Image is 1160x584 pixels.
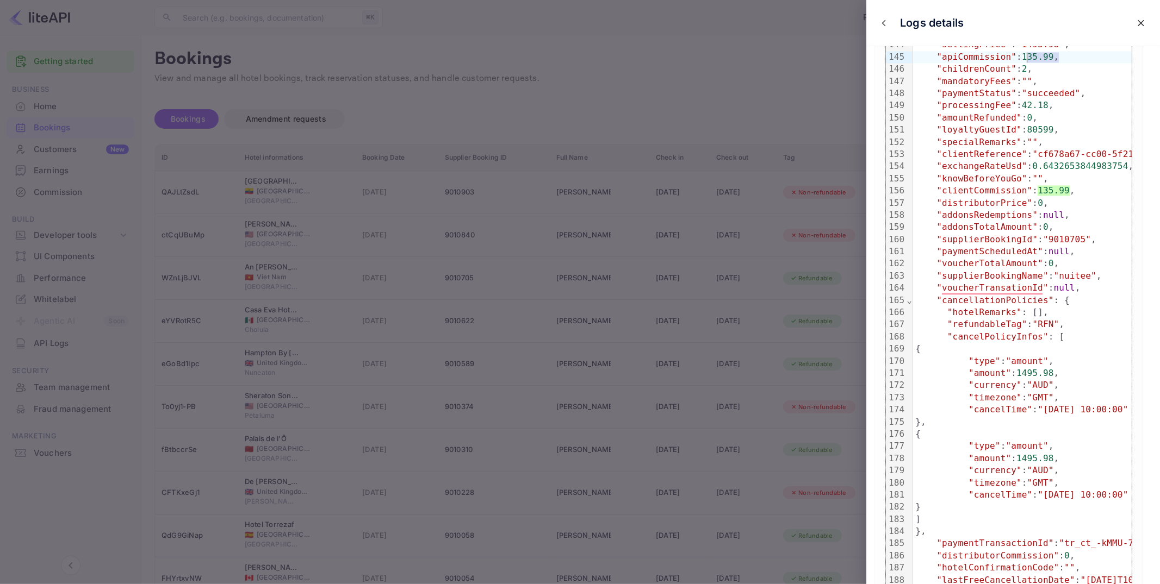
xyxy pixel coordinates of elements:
[886,392,906,404] div: 173
[936,161,1027,171] span: "exchangeRateUsd"
[886,99,906,111] div: 149
[900,15,964,31] p: Logs details
[936,88,1016,98] span: "paymentStatus"
[1032,161,1128,171] span: 0.6432653844983754
[936,185,1032,196] span: "clientCommission"
[947,331,1049,342] span: "cancelPolicyInfos"
[969,465,1022,475] span: "currency"
[1049,258,1054,268] span: 0
[969,489,1032,500] span: "cancelTime"
[969,392,1022,403] span: "timezone"
[1038,185,1070,196] span: 135.99
[1064,562,1075,573] span: ""
[936,222,1038,232] span: "addonsTotalAmount"
[1043,222,1049,232] span: 0
[1032,173,1043,184] span: ""
[1022,88,1081,98] span: "succeeded"
[1016,368,1053,378] span: 1495.98
[886,379,906,391] div: 172
[936,295,1053,305] span: "cancellationPolicies"
[947,319,1027,329] span: "refundableTag"
[886,489,906,501] div: 181
[1027,112,1033,123] span: 0
[886,331,906,343] div: 168
[936,246,1043,256] span: "paymentScheduledAt"
[886,306,906,318] div: 166
[886,501,906,513] div: 182
[936,64,1016,74] span: "childrenCount"
[1022,76,1033,86] span: ""
[969,478,1022,488] span: "timezone"
[936,149,1027,159] span: "clientReference"
[886,550,906,562] div: 186
[969,380,1022,390] span: "currency"
[886,51,906,63] div: 145
[886,355,906,367] div: 170
[886,416,906,428] div: 175
[969,404,1032,415] span: "cancelTime"
[886,185,906,197] div: 156
[906,295,913,305] span: Fold line
[936,137,1022,147] span: "specialRemarks"
[886,221,906,233] div: 159
[936,198,1032,208] span: "distributorPrice"
[886,513,906,525] div: 183
[886,440,906,452] div: 177
[886,258,906,269] div: 162
[936,173,1027,184] span: "knowBeforeYouGo"
[969,441,1001,451] span: "type"
[886,282,906,294] div: 164
[886,160,906,172] div: 154
[886,367,906,379] div: 171
[1131,13,1151,33] button: close
[886,404,906,416] div: 174
[886,477,906,489] div: 180
[936,258,1043,268] span: "voucherTotalAmount"
[886,234,906,246] div: 160
[1006,356,1048,366] span: "amount"
[886,428,906,440] div: 176
[886,136,906,148] div: 152
[1038,198,1043,208] span: 0
[1049,246,1070,256] span: null
[886,537,906,549] div: 185
[936,210,1038,220] span: "addonsRedemptions"
[936,76,1016,86] span: "mandatoryFees"
[936,52,1016,62] span: "apiCommission"
[1022,100,1049,110] span: 42.18
[936,271,1048,281] span: "supplierBookingName"
[886,63,906,75] div: 146
[886,525,906,537] div: 184
[886,453,906,464] div: 178
[1027,478,1054,488] span: "GMT"
[886,173,906,185] div: 155
[886,148,906,160] div: 153
[1038,489,1128,500] span: "[DATE] 10:00:00"
[1022,52,1054,62] span: 135.99
[1027,124,1054,135] span: 80599
[936,124,1022,135] span: "loyaltyGuestId"
[1006,441,1048,451] span: "amount"
[936,234,1038,244] span: "supplierBookingId"
[876,15,892,31] button: close
[1022,64,1027,74] span: 2
[969,356,1001,366] span: "type"
[1043,234,1091,244] span: "9010705"
[936,550,1059,561] span: "distributorCommission"
[886,112,906,124] div: 150
[1038,404,1128,415] span: "[DATE] 10:00:00"
[936,538,1053,548] span: "paymentTransactionId"
[947,307,1022,317] span: "hotelRemarks"
[1027,137,1038,147] span: ""
[1016,453,1053,463] span: 1495.98
[886,246,906,258] div: 161
[936,282,1048,293] span: "voucherTransationId"
[1027,380,1054,390] span: "AUD"
[1032,319,1059,329] span: "RFN"
[886,197,906,209] div: 157
[886,87,906,99] div: 148
[886,464,906,476] div: 179
[936,100,1016,110] span: "processingFee"
[886,294,906,306] div: 165
[1027,392,1054,403] span: "GMT"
